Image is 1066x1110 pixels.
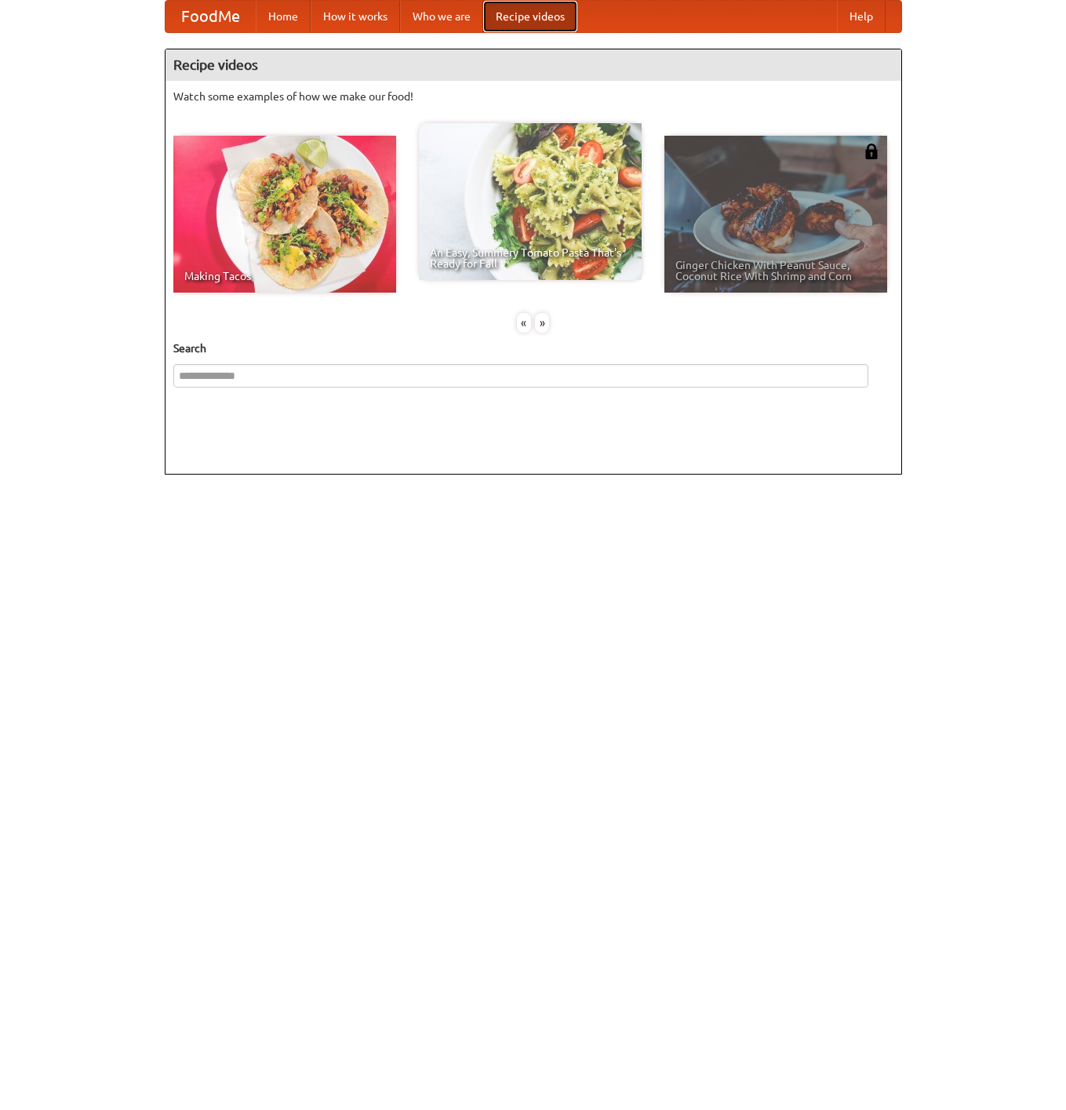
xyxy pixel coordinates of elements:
a: Who we are [400,1,483,32]
h5: Search [173,340,893,356]
div: » [535,313,549,333]
p: Watch some examples of how we make our food! [173,89,893,104]
div: « [517,313,531,333]
a: Help [837,1,886,32]
span: Making Tacos [184,271,385,282]
a: FoodMe [166,1,256,32]
a: An Easy, Summery Tomato Pasta That's Ready for Fall [419,123,642,280]
img: 483408.png [864,144,879,159]
h4: Recipe videos [166,49,901,81]
a: Making Tacos [173,136,396,293]
a: Recipe videos [483,1,577,32]
a: Home [256,1,311,32]
span: An Easy, Summery Tomato Pasta That's Ready for Fall [430,247,631,269]
a: How it works [311,1,400,32]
